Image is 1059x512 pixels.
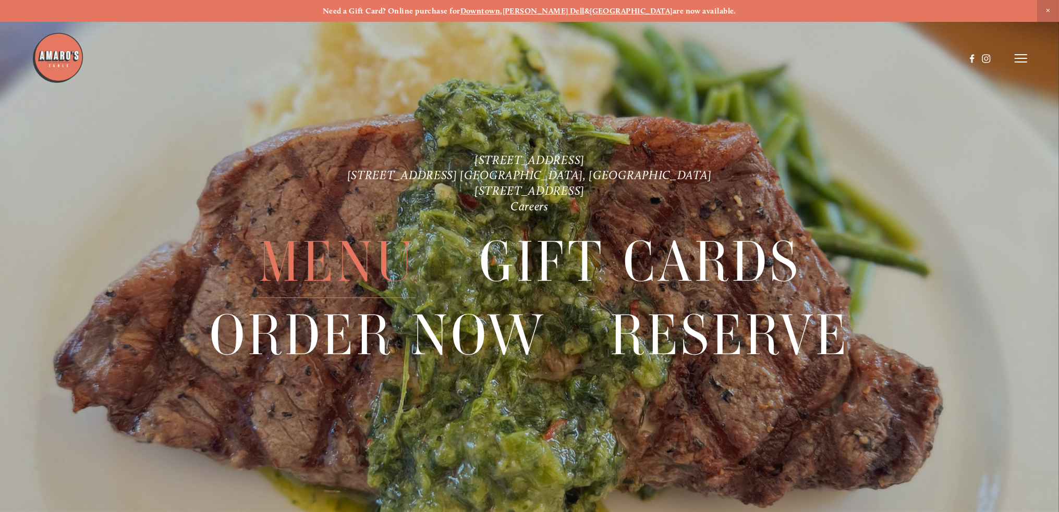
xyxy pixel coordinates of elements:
[510,199,549,214] a: Careers
[32,32,84,84] img: Amaro's Table
[500,6,502,16] strong: ,
[210,299,546,371] a: Order Now
[210,299,546,371] span: Order Now
[323,6,460,16] strong: Need a Gift Card? Online purchase for
[610,299,849,371] a: Reserve
[673,6,736,16] strong: are now available.
[347,168,712,183] a: [STREET_ADDRESS] [GEOGRAPHIC_DATA], [GEOGRAPHIC_DATA]
[259,226,416,298] span: Menu
[610,299,849,371] span: Reserve
[503,6,585,16] a: [PERSON_NAME] Dell
[479,226,800,298] a: Gift Cards
[585,6,590,16] strong: &
[479,226,800,298] span: Gift Cards
[590,6,673,16] a: [GEOGRAPHIC_DATA]
[460,6,501,16] a: Downtown
[474,153,585,167] a: [STREET_ADDRESS]
[259,226,416,298] a: Menu
[474,183,585,198] a: [STREET_ADDRESS]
